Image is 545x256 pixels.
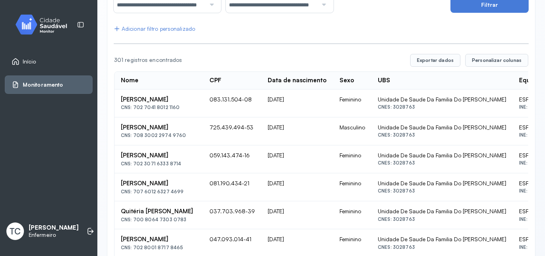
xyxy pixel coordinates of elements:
[378,77,390,84] div: UBS
[12,58,86,65] a: Início
[333,117,371,145] td: Masculino
[378,104,506,110] div: CNES: 3028763
[121,96,197,103] div: [PERSON_NAME]
[378,208,506,215] div: Unidade De Saude Da Familia Do [PERSON_NAME]
[121,180,197,187] div: [PERSON_NAME]
[121,152,197,159] div: [PERSON_NAME]
[121,208,197,215] div: Quitéria [PERSON_NAME]
[410,54,460,67] button: Exportar dados
[261,145,333,173] td: [DATE]
[340,77,354,84] div: Sexo
[203,173,261,201] td: 081.190.434-21
[121,189,197,194] div: CNS: 707 6012 6327 4699
[333,173,371,201] td: Feminino
[378,132,506,138] div: CNES: 3028763
[333,201,371,229] td: Feminino
[29,232,79,238] p: Enfermeiro
[10,226,21,236] span: TC
[23,58,36,65] span: Início
[261,89,333,117] td: [DATE]
[121,161,197,167] div: CNS: 702 3071 6333 8714
[261,117,333,145] td: [DATE]
[203,145,261,173] td: 059.143.474-16
[121,217,197,222] div: CNS: 700 8064 7303 0783
[519,77,539,84] div: Equipe
[378,236,506,243] div: Unidade De Saude Da Familia Do [PERSON_NAME]
[114,57,404,64] div: 301 registros encontrados
[121,245,197,250] div: CNS: 702 8001 8717 8465
[29,224,79,232] p: [PERSON_NAME]
[378,96,506,103] div: Unidade De Saude Da Familia Do [PERSON_NAME]
[121,77,138,84] div: Nome
[465,54,528,67] button: Personalizar colunas
[378,160,506,166] div: CNES: 3028763
[203,201,261,229] td: 037.703.968-39
[472,57,521,64] span: Personalizar colunas
[378,244,506,250] div: CNES: 3028763
[378,188,506,194] div: CNES: 3028763
[121,124,197,131] div: [PERSON_NAME]
[268,77,327,84] div: Data de nascimento
[121,133,197,138] div: CNS: 708 3002 2974 9760
[209,77,221,84] div: CPF
[114,26,195,32] div: Adicionar filtro personalizado
[203,117,261,145] td: 725.439.494-53
[261,173,333,201] td: [DATE]
[121,105,197,110] div: CNS: 702 7041 8012 1160
[378,180,506,187] div: Unidade De Saude Da Familia Do [PERSON_NAME]
[8,13,80,36] img: monitor.svg
[121,236,197,243] div: [PERSON_NAME]
[378,152,506,159] div: Unidade De Saude Da Familia Do [PERSON_NAME]
[333,145,371,173] td: Feminino
[333,89,371,117] td: Feminino
[23,81,63,88] span: Monitoramento
[12,81,86,89] a: Monitoramento
[203,89,261,117] td: 083.131.504-08
[261,201,333,229] td: [DATE]
[378,124,506,131] div: Unidade De Saude Da Familia Do [PERSON_NAME]
[378,216,506,222] div: CNES: 3028763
